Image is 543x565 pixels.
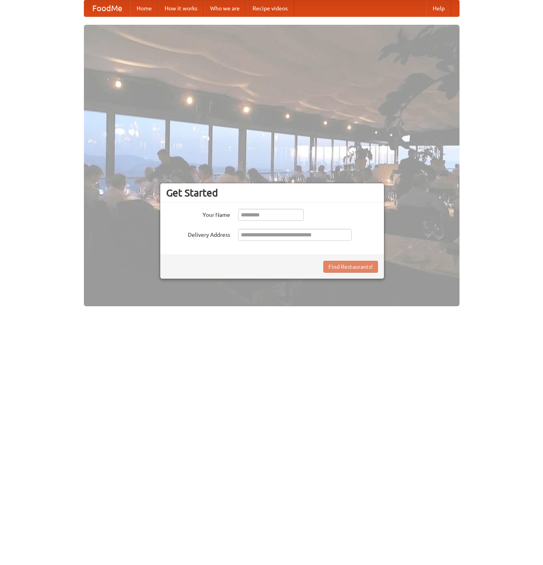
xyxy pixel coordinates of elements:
[323,261,378,273] button: Find Restaurants!
[426,0,451,16] a: Help
[84,0,130,16] a: FoodMe
[158,0,204,16] a: How it works
[246,0,294,16] a: Recipe videos
[166,187,378,199] h3: Get Started
[204,0,246,16] a: Who we are
[130,0,158,16] a: Home
[166,209,230,219] label: Your Name
[166,229,230,239] label: Delivery Address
